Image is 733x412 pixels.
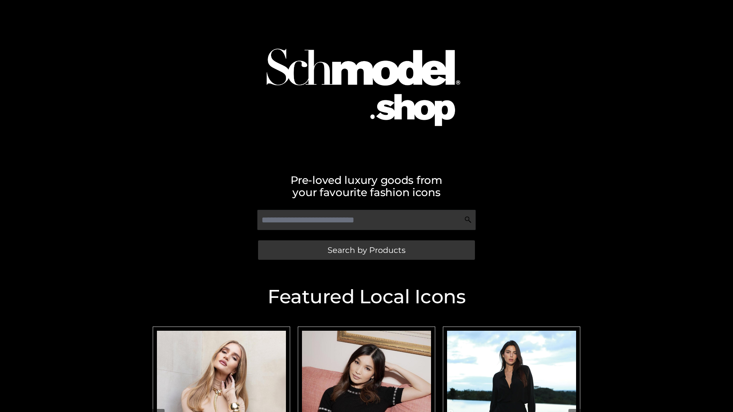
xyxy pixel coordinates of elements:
span: Search by Products [328,246,405,254]
a: Search by Products [258,240,475,260]
h2: Pre-loved luxury goods from your favourite fashion icons [149,174,584,198]
img: Search Icon [464,216,472,224]
h2: Featured Local Icons​ [149,287,584,306]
